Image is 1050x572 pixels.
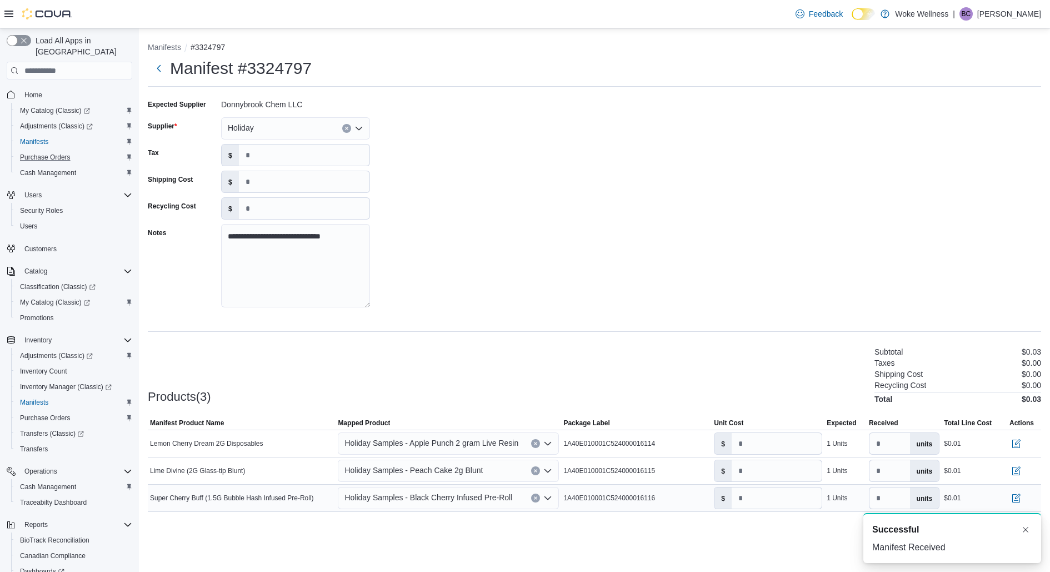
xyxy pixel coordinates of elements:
[20,122,93,131] span: Adjustments (Classic)
[16,380,132,394] span: Inventory Manager (Classic)
[150,494,314,503] span: Super Cherry Buff (1.5G Bubble Hash Infused Pre-Roll)
[148,228,166,237] label: Notes
[20,382,112,391] span: Inventory Manager (Classic)
[531,494,540,503] button: Clear input
[827,439,847,448] div: 1 Units
[20,188,46,202] button: Users
[959,7,973,21] div: Blaine Carter
[11,410,137,426] button: Purchase Orders
[16,104,94,117] a: My Catalog (Classic)
[977,7,1041,21] p: [PERSON_NAME]
[16,411,75,425] a: Purchase Orders
[2,86,137,102] button: Home
[872,523,919,536] span: Successful
[910,433,939,454] label: units
[809,8,843,19] span: Feedback
[11,218,137,234] button: Users
[16,480,81,494] a: Cash Management
[16,280,100,294] a: Classification (Classic)
[16,151,132,164] span: Purchase Orders
[910,488,939,509] label: units
[344,464,483,477] span: Holiday Samples - Peach Cake 2g Blunt
[16,534,132,547] span: BioTrack Reconciliation
[20,242,61,256] a: Customers
[1022,347,1041,356] p: $0.03
[11,479,137,495] button: Cash Management
[11,295,137,310] a: My Catalog (Classic)
[16,120,132,133] span: Adjustments (Classic)
[148,122,177,131] label: Supplier
[11,134,137,150] button: Manifests
[20,282,96,291] span: Classification (Classic)
[16,442,52,456] a: Transfers
[20,398,48,407] span: Manifests
[20,498,87,507] span: Traceabilty Dashboard
[16,311,58,325] a: Promotions
[16,135,132,148] span: Manifests
[874,347,903,356] h6: Subtotal
[531,466,540,475] button: Clear input
[222,171,239,192] label: $
[543,494,552,503] button: Open list of options
[16,427,88,440] a: Transfers (Classic)
[953,7,955,21] p: |
[872,523,1032,536] div: Notification
[872,541,1032,554] div: Manifest Received
[16,496,132,509] span: Traceabilty Dashboard
[20,518,52,531] button: Reports
[2,263,137,279] button: Catalog
[20,87,132,101] span: Home
[16,411,132,425] span: Purchase Orders
[874,395,892,404] h4: Total
[895,7,948,21] p: Woke Wellness
[24,336,52,345] span: Inventory
[11,379,137,395] a: Inventory Manager (Classic)
[11,426,137,441] a: Transfers (Classic)
[11,548,137,564] button: Canadian Compliance
[1022,359,1041,367] p: $0.00
[791,3,847,25] a: Feedback
[563,494,655,503] span: 1A40E010001C524000016116
[16,296,132,309] span: My Catalog (Classic)
[11,348,137,364] a: Adjustments (Classic)
[563,439,655,448] span: 1A40E010001C524000016114
[20,265,132,278] span: Catalog
[869,419,898,427] span: Received
[11,395,137,410] button: Manifests
[24,267,47,276] span: Catalog
[20,518,132,531] span: Reports
[16,296,94,309] a: My Catalog (Classic)
[148,175,193,184] label: Shipping Cost
[16,396,53,409] a: Manifests
[31,35,132,57] span: Load All Apps in [GEOGRAPHIC_DATA]
[874,359,895,367] h6: Taxes
[16,220,132,233] span: Users
[1019,523,1032,536] button: Dismiss toast
[16,220,42,233] a: Users
[342,124,351,133] button: Clear input
[344,436,518,450] span: Holiday Samples - Apple Punch 2 gram Live Resin
[191,43,225,52] button: #3324797
[150,439,263,448] span: Lemon Cherry Dream 2G Disposables
[16,151,75,164] a: Purchase Orders
[16,365,72,378] a: Inventory Count
[714,488,732,509] label: $
[714,460,732,481] label: $
[11,279,137,295] a: Classification (Classic)
[16,396,132,409] span: Manifests
[16,480,132,494] span: Cash Management
[11,310,137,326] button: Promotions
[543,466,552,475] button: Open list of options
[150,419,224,427] span: Manifest Product Name
[16,104,132,117] span: My Catalog (Classic)
[148,57,170,79] button: Next
[16,427,132,440] span: Transfers (Classic)
[20,298,90,307] span: My Catalog (Classic)
[827,494,847,503] div: 1 Units
[827,419,856,427] span: Expected
[20,551,86,560] span: Canadian Compliance
[148,43,181,52] button: Manifests
[16,549,132,563] span: Canadian Compliance
[16,549,90,563] a: Canadian Compliance
[222,145,239,166] label: $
